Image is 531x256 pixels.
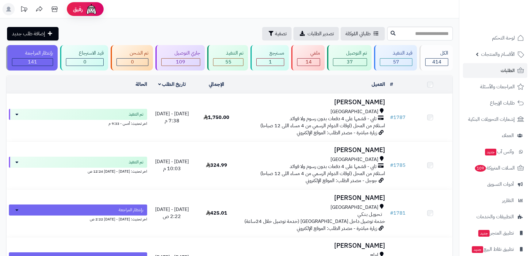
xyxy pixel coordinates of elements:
[390,162,393,169] span: #
[275,30,287,37] span: تصفية
[155,158,189,172] span: [DATE] - [DATE] 10:03 م
[297,59,320,66] div: 14
[373,45,418,71] a: قيد التنفيذ 57
[487,180,514,189] span: أدوات التسويق
[241,194,385,201] h3: [PERSON_NAME]
[256,50,284,57] div: مسترجع
[306,58,312,66] span: 14
[176,58,185,66] span: 109
[297,50,320,57] div: ملغي
[463,144,527,159] a: وآتس آبجديد
[204,114,229,121] span: 1,750.00
[155,110,189,124] span: [DATE] - [DATE] 7:38 م
[326,45,373,71] a: تم التوصيل 37
[59,45,110,71] a: قيد الاسترجاع 0
[213,50,244,57] div: تم التنفيذ
[390,162,406,169] a: #1785
[162,59,200,66] div: 109
[9,216,147,222] div: اخر تحديث: [DATE] - [DATE] 2:22 ص
[109,45,154,71] a: تم الشحن 0
[463,31,527,45] a: لوحة التحكم
[463,193,527,208] a: التقارير
[347,58,353,66] span: 37
[478,230,490,237] span: جديد
[85,3,97,15] img: ai-face.png
[501,66,515,75] span: الطلبات
[485,149,496,155] span: جديد
[489,5,525,17] img: logo-2.png
[492,34,515,42] span: لوحة التحكم
[346,30,371,37] span: طلباتي المُوكلة
[468,115,515,124] span: إشعارات التحويلات البنكية
[260,122,385,129] span: استلام من المحل (اوقات الدوام الرسمي من 4 مساء اللى 12 صباحا)
[502,196,514,205] span: التقارير
[241,99,385,106] h3: [PERSON_NAME]
[5,45,59,71] a: بإنتظار المراجعة 141
[463,96,527,110] a: طلبات الإرجاع
[209,81,224,88] a: الإجمالي
[66,50,104,57] div: قيد الاسترجاع
[471,245,514,254] span: تطبيق نقاط البيع
[249,45,290,71] a: مسترجع 1
[83,58,86,66] span: 0
[472,246,483,253] span: جديد
[463,63,527,78] a: الطلبات
[480,82,515,91] span: المراجعات والأسئلة
[306,177,377,184] span: جوجل - مصدر الطلب: الموقع الإلكتروني
[241,242,385,249] h3: [PERSON_NAME]
[154,45,206,71] a: جاري التوصيل 109
[463,209,527,224] a: التطبيقات والخدمات
[490,99,515,107] span: طلبات الإرجاع
[484,147,514,156] span: وآتس آب
[463,79,527,94] a: المراجعات والأسئلة
[131,58,134,66] span: 0
[225,58,231,66] span: 55
[390,114,393,121] span: #
[297,129,377,136] span: زيارة مباشرة - مصدر الطلب: الموقع الإلكتروني
[7,27,59,40] a: إضافة طلب جديد
[380,50,413,57] div: قيد التنفيذ
[502,131,514,140] span: العملاء
[297,225,377,232] span: زيارة مباشرة - مصدر الطلب: الموقع الإلكتروني
[119,207,143,213] span: بإنتظار المراجعة
[333,59,367,66] div: 37
[308,30,334,37] span: تصدير الطلبات
[372,81,385,88] a: العميل
[476,212,514,221] span: التطبيقات والخدمات
[155,206,189,220] span: [DATE] - [DATE] 2:22 ص
[290,45,326,71] a: ملغي 14
[260,170,385,177] span: استلام من المحل (اوقات الدوام الرسمي من 4 مساء اللى 12 صباحا)
[390,114,406,121] a: #1787
[478,229,514,237] span: تطبيق المتجر
[129,111,143,117] span: تم التنفيذ
[357,211,382,218] span: تـحـويـل بـنـكـي
[12,59,53,66] div: 141
[432,58,441,66] span: 414
[244,218,385,225] span: خدمة توصيل داخل [GEOGRAPHIC_DATA] (خدمة توصيل خلال 24ساعة)
[463,226,527,240] a: تطبيق المتجرجديد
[393,58,399,66] span: 57
[9,120,147,126] div: اخر تحديث: أمس - 9:33 م
[463,128,527,143] a: العملاء
[333,50,367,57] div: تم التوصيل
[474,164,515,172] span: السلات المتروكة
[9,168,147,174] div: اخر تحديث: [DATE] - [DATE] 12:24 ص
[330,204,378,211] span: [GEOGRAPHIC_DATA]
[330,156,378,163] span: [GEOGRAPHIC_DATA]
[293,27,339,40] a: تصدير الطلبات
[418,45,454,71] a: الكل414
[28,58,37,66] span: 141
[161,50,200,57] div: جاري التوصيل
[241,147,385,154] h3: [PERSON_NAME]
[158,81,186,88] a: تاريخ الطلب
[269,58,272,66] span: 1
[463,161,527,175] a: السلات المتروكة109
[129,159,143,165] span: تم التنفيذ
[390,81,393,88] a: #
[341,27,385,40] a: طلباتي المُوكلة
[330,108,378,115] span: [GEOGRAPHIC_DATA]
[290,115,376,122] span: تابي - قسّمها على 4 دفعات بدون رسوم ولا فوائد
[463,177,527,192] a: أدوات التسويق
[213,59,243,66] div: 55
[425,50,448,57] div: الكل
